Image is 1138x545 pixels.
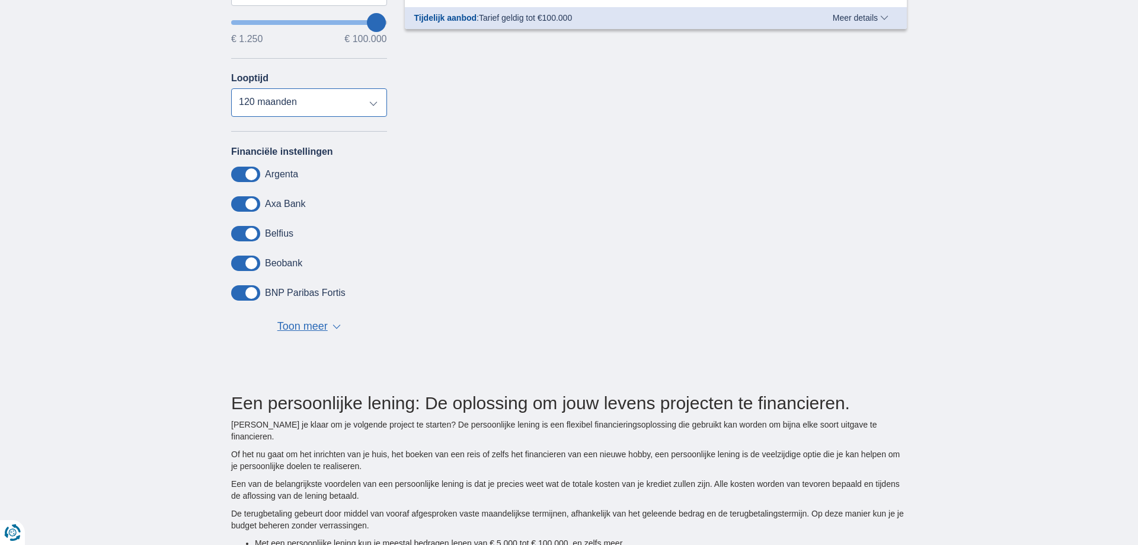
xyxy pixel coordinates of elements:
span: € 1.250 [231,34,263,44]
div: : [405,12,799,24]
p: [PERSON_NAME] je klaar om je volgende project te starten? De persoonlijke lening is een flexibel ... [231,419,907,442]
button: Meer details [824,13,897,23]
button: Toon meer ▼ [274,318,344,335]
p: De terugbetaling gebeurt door middel van vooraf afgesproken vaste maandelijkse termijnen, afhanke... [231,508,907,531]
span: Tijdelijk aanbod [414,13,477,23]
p: Een van de belangrijkste voordelen van een persoonlijke lening is dat je precies weet wat de tota... [231,478,907,502]
label: Axa Bank [265,199,305,209]
p: Of het nu gaat om het inrichten van je huis, het boeken van een reis of zelfs het financieren van... [231,448,907,472]
span: Meer details [833,14,888,22]
label: Looptijd [231,73,268,84]
label: Belfius [265,228,293,239]
label: Financiële instellingen [231,146,333,157]
span: Toon meer [277,319,328,334]
input: wantToBorrow [231,20,387,25]
label: BNP Paribas Fortis [265,288,346,298]
h2: Een persoonlijke lening: De oplossing om jouw levens projecten te financieren. [231,393,907,413]
label: Argenta [265,169,298,180]
span: ▼ [333,324,341,329]
span: € 100.000 [344,34,386,44]
label: Beobank [265,258,302,269]
span: Tarief geldig tot €100.000 [479,13,572,23]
